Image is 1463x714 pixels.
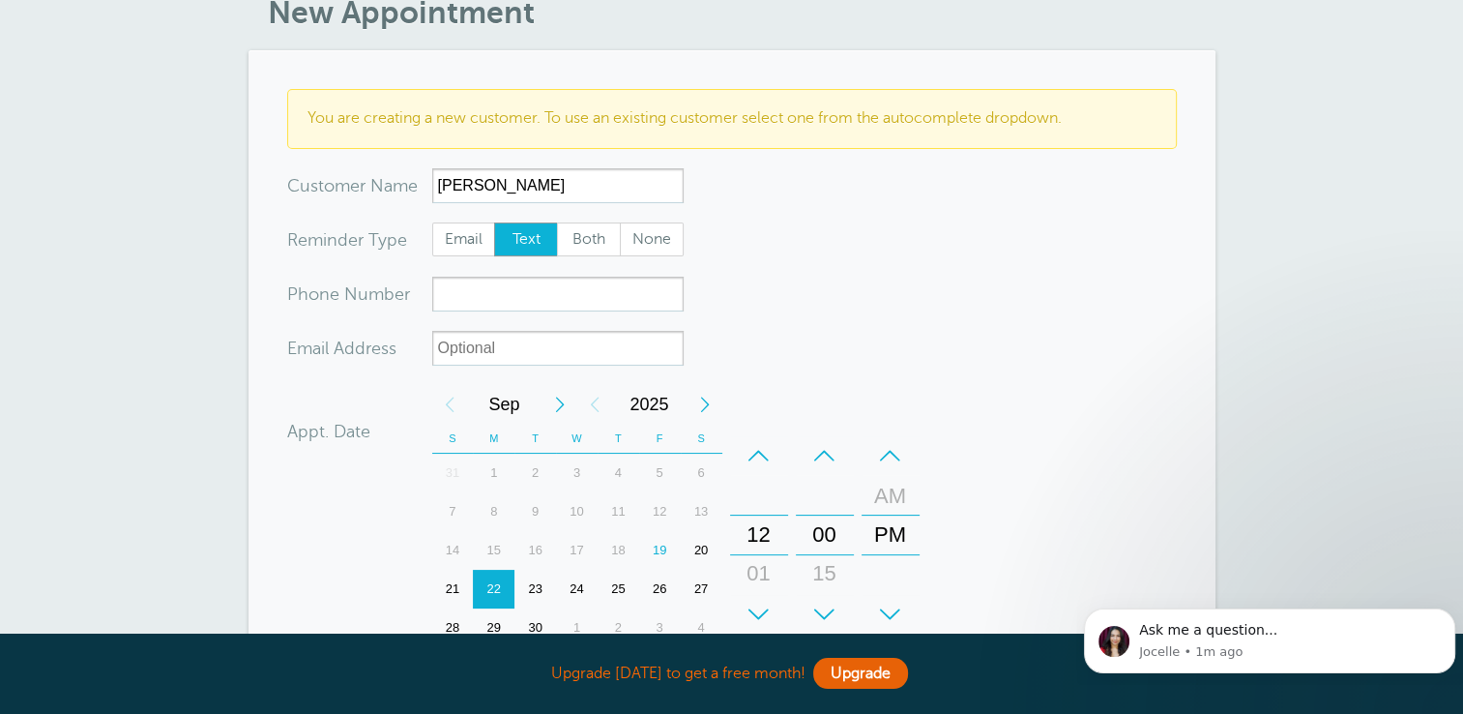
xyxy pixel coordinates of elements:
div: 30 [514,609,556,647]
th: T [598,424,639,454]
span: Both [558,223,620,256]
div: Thursday, September 4 [598,454,639,492]
div: Saturday, September 27 [681,570,722,609]
span: il Add [321,340,366,357]
div: 29 [473,609,514,647]
div: 28 [432,609,474,647]
div: Next Month [542,385,577,424]
div: 15 [473,531,514,570]
span: September [467,385,542,424]
input: Optional [432,331,684,366]
div: 4 [681,609,722,647]
label: Reminder Type [287,231,407,249]
div: Today, Friday, September 19 [639,531,681,570]
div: Monday, September 22 [473,570,514,609]
div: Monday, September 29 [473,609,514,647]
div: 30 [802,593,848,632]
span: None [621,223,683,256]
div: Sunday, August 31 [432,454,474,492]
div: Sunday, September 14 [432,531,474,570]
div: 21 [432,570,474,609]
div: Previous Year [577,385,612,424]
div: 3 [639,609,681,647]
div: 31 [432,454,474,492]
div: mber [287,277,432,312]
div: Friday, September 12 [639,492,681,531]
label: Both [557,223,621,257]
div: Sunday, September 21 [432,570,474,609]
div: Saturday, September 13 [681,492,722,531]
div: Monday, September 15 [473,531,514,570]
th: W [556,424,598,454]
div: Wednesday, September 17 [556,531,598,570]
div: 01 [736,554,782,593]
div: 12 [639,492,681,531]
div: Tuesday, September 30 [514,609,556,647]
div: Friday, September 26 [639,570,681,609]
div: Wednesday, September 24 [556,570,598,609]
div: 22 [473,570,514,609]
div: 14 [432,531,474,570]
th: S [432,424,474,454]
div: 8 [473,492,514,531]
div: Friday, September 5 [639,454,681,492]
div: 1 [556,609,598,647]
div: 16 [514,531,556,570]
th: F [639,424,681,454]
div: 00 [802,516,848,554]
p: You are creating a new customer. To use an existing customer select one from the autocomplete dro... [307,109,1156,128]
div: 10 [556,492,598,531]
div: Saturday, September 6 [681,454,722,492]
span: tomer N [318,177,384,194]
div: Upgrade [DATE] to get a free month! [249,653,1215,695]
span: Email [433,223,495,256]
div: Next Year [688,385,722,424]
span: 2025 [612,385,688,424]
div: 3 [556,454,598,492]
div: 11 [598,492,639,531]
div: Wednesday, September 3 [556,454,598,492]
div: 25 [598,570,639,609]
div: 12 [736,516,782,554]
div: 19 [639,531,681,570]
div: Saturday, September 20 [681,531,722,570]
th: M [473,424,514,454]
div: Previous Month [432,385,467,424]
div: 6 [681,454,722,492]
th: T [514,424,556,454]
div: Tuesday, September 9 [514,492,556,531]
div: Saturday, October 4 [681,609,722,647]
div: Friday, October 3 [639,609,681,647]
div: Tuesday, September 23 [514,570,556,609]
label: Email [432,223,496,257]
div: Wednesday, September 10 [556,492,598,531]
div: AM [867,477,914,516]
div: 2 [598,609,639,647]
th: S [681,424,722,454]
div: 5 [639,454,681,492]
div: Sunday, September 7 [432,492,474,531]
span: Text [495,223,557,256]
div: 24 [556,570,598,609]
div: Sunday, September 28 [432,609,474,647]
div: 23 [514,570,556,609]
div: 9 [514,492,556,531]
div: Tuesday, September 16 [514,531,556,570]
span: ne Nu [319,285,368,303]
div: Minutes [796,436,854,634]
div: Thursday, September 18 [598,531,639,570]
label: None [620,223,684,257]
div: 20 [681,531,722,570]
div: Tuesday, September 2 [514,454,556,492]
div: 2 [514,454,556,492]
div: 27 [681,570,722,609]
div: Monday, September 8 [473,492,514,531]
a: Upgrade [813,658,908,689]
span: Ema [287,340,321,357]
div: ame [287,168,432,203]
div: Hours [730,436,788,634]
span: Pho [287,285,319,303]
div: Wednesday, October 1 [556,609,598,647]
